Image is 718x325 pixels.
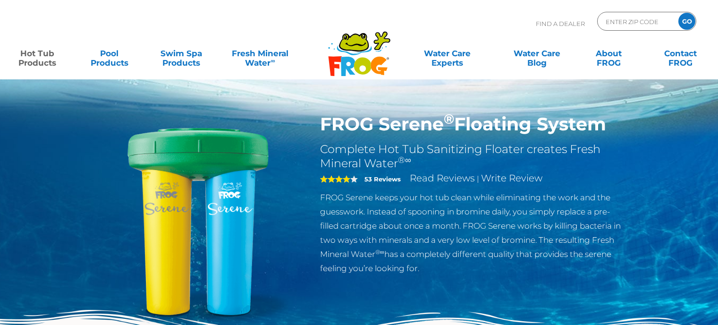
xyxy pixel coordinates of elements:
a: Hot TubProducts [9,44,65,63]
a: ContactFROG [653,44,709,63]
a: PoolProducts [81,44,137,63]
strong: 53 Reviews [364,175,401,183]
h2: Complete Hot Tub Sanitizing Floater creates Fresh Mineral Water [320,142,628,171]
a: Fresh MineralWater∞ [225,44,295,63]
h1: FROG Serene Floating System [320,113,628,135]
a: AboutFROG [581,44,636,63]
a: Water CareExperts [402,44,493,63]
a: Read Reviews [410,172,475,184]
p: Find A Dealer [536,12,585,35]
span: 4 [320,175,350,183]
sup: ®∞ [398,155,411,165]
span: | [477,174,479,183]
a: Write Review [481,172,542,184]
sup: ® [444,111,454,127]
sup: ®∞ [375,248,384,256]
img: Frog Products Logo [323,19,396,77]
p: FROG Serene keeps your hot tub clean while eliminating the work and the guesswork. Instead of spo... [320,190,628,275]
input: GO [678,13,695,30]
a: Water CareBlog [509,44,565,63]
a: Swim SpaProducts [153,44,209,63]
sup: ∞ [270,57,275,64]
